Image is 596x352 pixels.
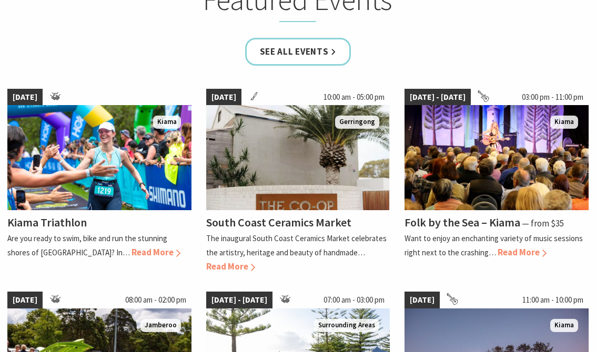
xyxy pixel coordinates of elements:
p: Are you ready to swim, bike and run the stunning shores of [GEOGRAPHIC_DATA]? In… [7,234,167,258]
p: The inaugural South Coast Ceramics Market celebrates the artistry, heritage and beauty of handmade… [206,234,387,258]
h4: Folk by the Sea – Kiama [405,215,520,230]
span: 07:00 am - 03:00 pm [318,292,390,309]
a: See all Events [245,38,351,66]
h4: South Coast Ceramics Market [206,215,351,230]
span: Kiama [550,319,578,333]
img: Sign says The Co-Op on a brick wall with a palm tree in the background [206,106,390,211]
span: Read More [206,261,255,273]
span: 11:00 am - 10:00 pm [517,292,589,309]
span: 10:00 am - 05:00 pm [318,89,390,106]
a: [DATE] 10:00 am - 05:00 pm Sign says The Co-Op on a brick wall with a palm tree in the background... [206,89,390,274]
a: [DATE] - [DATE] 03:00 pm - 11:00 pm Folk by the Sea - Showground Pavilion Kiama Folk by the Sea –... [405,89,589,274]
img: Folk by the Sea - Showground Pavilion [405,106,589,211]
span: Surrounding Areas [314,319,379,333]
span: [DATE] [405,292,440,309]
span: Gerringong [335,116,379,129]
a: [DATE] kiamatriathlon Kiama Kiama Triathlon Are you ready to swim, bike and run the stunning shor... [7,89,191,274]
span: [DATE] - [DATE] [206,292,272,309]
span: [DATE] - [DATE] [405,89,471,106]
span: [DATE] [7,292,43,309]
span: [DATE] [206,89,241,106]
span: ⁠— from $35 [522,218,564,230]
h4: Kiama Triathlon [7,215,87,230]
span: Kiama [550,116,578,129]
span: Read More [132,247,180,258]
span: [DATE] [7,89,43,106]
span: Kiama [153,116,181,129]
span: Read More [498,247,547,258]
img: kiamatriathlon [7,106,191,211]
p: Want to enjoy an enchanting variety of music sessions right next to the crashing… [405,234,583,258]
span: Jamberoo [140,319,181,333]
span: 03:00 pm - 11:00 pm [517,89,589,106]
span: 08:00 am - 02:00 pm [120,292,191,309]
